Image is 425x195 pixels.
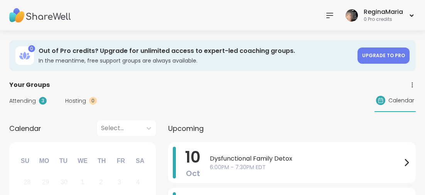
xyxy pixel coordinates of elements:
div: 2 [99,177,103,187]
div: 0 [89,97,97,105]
div: Not available Friday, October 3rd, 2025 [111,174,128,191]
div: 0 Pro credits [364,16,403,23]
div: 29 [42,177,49,187]
div: 3 [39,97,47,105]
div: ReginaMaria [364,8,403,16]
span: 6:00PM - 7:30PM EDT [210,163,402,171]
div: Su [17,153,34,170]
div: Not available Thursday, October 2nd, 2025 [93,174,110,191]
div: 0 [28,45,35,52]
div: Not available Sunday, September 28th, 2025 [19,174,35,191]
div: Th [93,153,110,170]
div: 30 [61,177,67,187]
span: Hosting [65,97,86,105]
img: ShareWell Nav Logo [9,2,71,29]
span: Your Groups [9,80,50,90]
div: 3 [118,177,121,187]
div: Mo [35,153,52,170]
div: Tu [55,153,72,170]
div: Not available Tuesday, September 30th, 2025 [56,174,73,191]
span: Oct [186,168,200,179]
div: Sa [132,153,148,170]
span: Upcoming [168,123,204,134]
a: Upgrade to Pro [358,47,410,64]
div: We [74,153,91,170]
h3: In the meantime, free support groups are always available. [39,57,353,64]
div: Not available Saturday, October 4th, 2025 [130,174,146,191]
div: 4 [136,177,140,187]
div: Not available Monday, September 29th, 2025 [37,174,54,191]
span: Upgrade to Pro [362,52,405,59]
span: Calendar [388,97,414,105]
img: ReginaMaria [346,9,358,22]
div: 1 [81,177,84,187]
span: Attending [9,97,36,105]
h3: Out of Pro credits? Upgrade for unlimited access to expert-led coaching groups. [39,47,353,55]
div: Not available Wednesday, October 1st, 2025 [74,174,91,191]
span: Dysfunctional Family Detox [210,154,402,163]
span: 10 [185,146,201,168]
div: Fr [112,153,129,170]
span: Calendar [9,123,41,134]
div: 28 [24,177,30,187]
